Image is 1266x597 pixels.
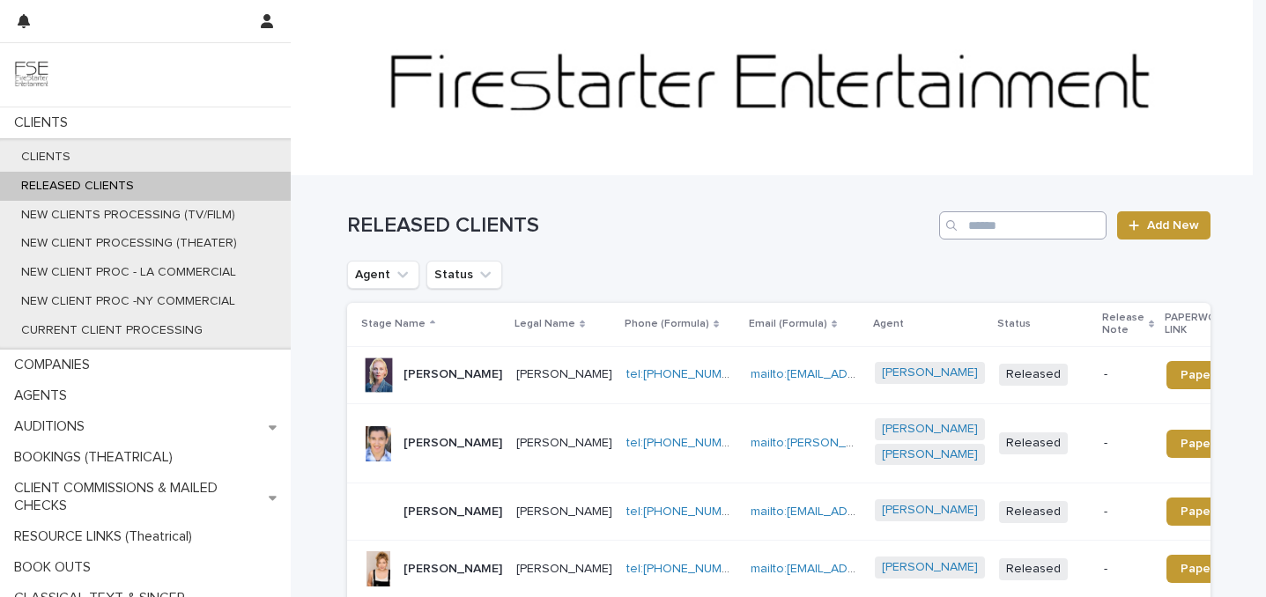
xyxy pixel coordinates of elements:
p: BOOK OUTS [7,559,105,576]
p: NEW CLIENTS PROCESSING (TV/FILM) [7,208,249,223]
p: [PERSON_NAME] [403,436,502,451]
span: Released [999,501,1068,523]
p: - [1104,505,1152,520]
a: Paperwork [1166,430,1257,458]
p: Stage Name [361,314,426,334]
p: Email (Formula) [749,314,827,334]
p: [PERSON_NAME] [516,505,612,520]
a: tel:[PHONE_NUMBER] [626,368,748,380]
p: AGENTS [7,387,81,404]
p: RELEASED CLIENTS [7,179,148,194]
p: Agent [873,314,904,334]
span: Add New [1147,219,1199,232]
span: Released [999,558,1068,580]
a: tel:[PHONE_NUMBER] [626,505,748,518]
a: Paperwork [1166,555,1257,583]
p: CURRENT CLIENT PROCESSING [7,323,217,338]
p: [PERSON_NAME] [516,367,612,382]
p: - [1104,436,1152,451]
span: Paperwork [1181,505,1243,518]
p: CLIENT COMMISSIONS & MAILED CHECKS [7,480,269,513]
a: Paperwork [1166,497,1257,526]
button: Agent [347,261,419,289]
p: NEW CLIENT PROCESSING (THEATER) [7,236,251,251]
p: NEW CLIENT PROC - LA COMMERCIAL [7,265,250,280]
a: [PERSON_NAME] [882,560,978,575]
a: tel:[PHONE_NUMBER] [626,437,748,449]
a: mailto:[EMAIL_ADDRESS][DOMAIN_NAME] [751,563,986,575]
a: mailto:[PERSON_NAME][EMAIL_ADDRESS][PERSON_NAME][DOMAIN_NAME] [751,437,1178,449]
a: [PERSON_NAME] [882,503,978,518]
p: [PERSON_NAME] [516,436,612,451]
span: Paperwork [1181,563,1243,575]
a: mailto:[EMAIL_ADDRESS][DOMAIN_NAME] [751,505,986,518]
p: RESOURCE LINKS (Theatrical) [7,528,206,545]
p: NEW CLIENT PROC -NY COMMERCIAL [7,294,249,309]
p: COMPANIES [7,357,104,373]
p: Phone (Formula) [625,314,709,334]
a: mailto:[EMAIL_ADDRESS][DOMAIN_NAME] [751,368,986,380]
p: CLIENTS [7,114,82,131]
p: [PERSON_NAME] [403,367,502,382]
p: [PERSON_NAME] [403,505,502,520]
h1: RELEASED CLIENTS [347,213,933,239]
p: AUDITIONS [7,418,99,435]
a: Paperwork [1166,361,1257,389]
a: [PERSON_NAME] [882,365,978,380]
a: Add New [1117,211,1210,240]
span: Released [999,432,1068,454]
p: [PERSON_NAME] [516,562,612,577]
p: CLIENTS [7,150,85,165]
a: tel:[PHONE_NUMBER] [626,563,748,575]
p: Status [997,314,1031,334]
p: - [1104,562,1152,577]
p: BOOKINGS (THEATRICAL) [7,449,187,466]
a: [PERSON_NAME] [882,447,978,462]
span: Released [999,364,1068,386]
p: - [1104,367,1152,382]
img: 9JgRvJ3ETPGCJDhvPVA5 [14,57,49,92]
span: Paperwork [1181,438,1243,450]
p: Legal Name [515,314,575,334]
button: Status [426,261,502,289]
p: [PERSON_NAME] [403,562,502,577]
span: Paperwork [1181,369,1243,381]
a: [PERSON_NAME] [882,422,978,437]
p: PAPERWORK LINK [1165,308,1247,341]
input: Search [939,211,1107,240]
p: Release Note [1102,308,1144,341]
